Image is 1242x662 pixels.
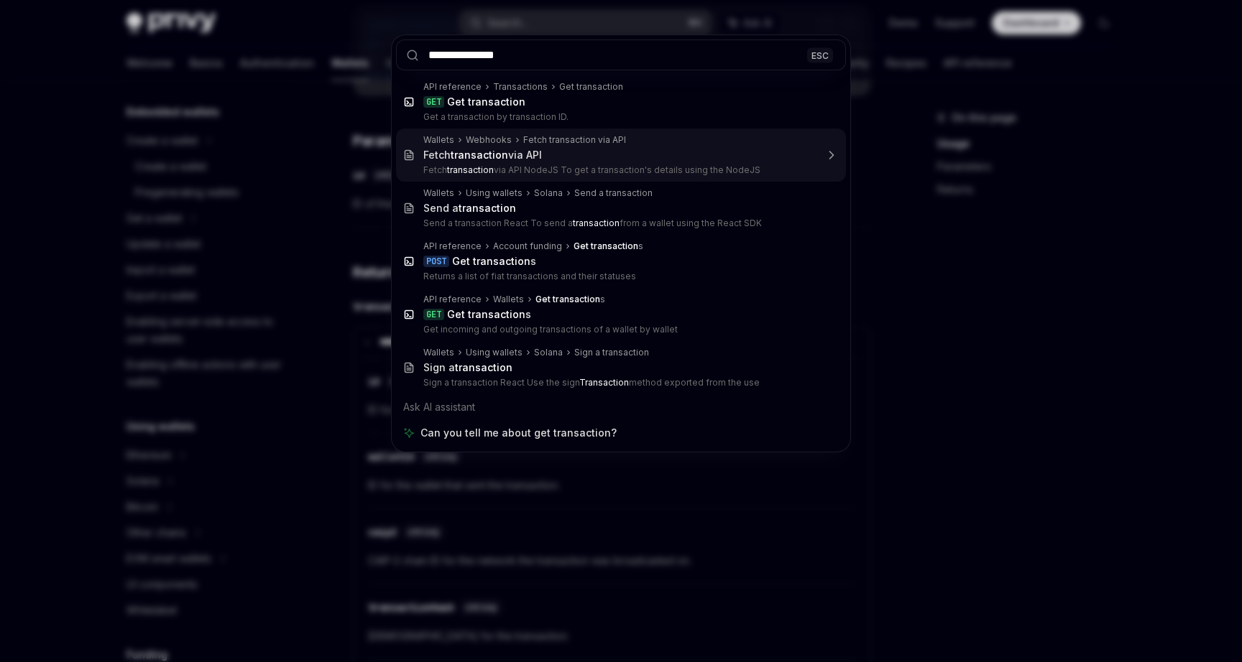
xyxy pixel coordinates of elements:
[423,347,454,358] div: Wallets
[447,308,531,321] div: s
[396,394,846,420] div: Ask AI assistant
[466,347,523,358] div: Using wallets
[574,241,643,252] div: s
[423,241,482,252] div: API reference
[423,377,816,388] p: Sign a transaction React Use the sign method exported from the use
[423,187,454,199] div: Wallets
[574,241,638,251] b: Get transaction
[423,324,816,335] p: Get incoming and outgoing transactions of a wallet by wallet
[423,309,444,320] div: GET
[493,294,524,305] div: Wallets
[423,361,512,374] div: Sign a
[447,308,525,320] b: Get transaction
[423,111,816,123] p: Get a transaction by transaction ID.
[523,134,626,146] div: Fetch transaction via API
[534,347,563,358] div: Solana
[451,149,508,161] b: transaction
[579,377,629,388] b: Transaction
[420,426,617,440] span: Can you tell me about get transaction?
[466,187,523,199] div: Using wallets
[534,187,563,199] div: Solana
[574,347,649,358] div: Sign a transaction
[423,271,816,282] p: Returns a list of fiat transactions and their statuses
[423,149,542,162] div: Fetch via API
[535,294,600,304] b: Get transaction
[452,255,536,268] div: s
[423,81,482,93] div: API reference
[459,202,516,214] b: transaction
[466,134,512,146] div: Webhooks
[423,218,816,229] p: Send a transaction React To send a from a wallet using the React SDK
[447,164,494,175] b: transaction
[423,256,449,267] div: POST
[493,241,562,252] div: Account funding
[493,81,548,93] div: Transactions
[807,47,833,62] div: ESC
[447,95,525,108] b: Get transaction
[573,218,620,228] b: transaction
[559,81,623,93] div: Get transaction
[423,96,444,108] div: GET
[452,255,530,267] b: Get transaction
[535,294,605,305] div: s
[423,202,516,215] div: Send a
[423,134,454,146] div: Wallets
[574,187,653,199] div: Send a transaction
[455,361,512,373] b: transaction
[423,294,482,305] div: API reference
[423,164,816,176] p: Fetch via API NodeJS To get a transaction's details using the NodeJS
